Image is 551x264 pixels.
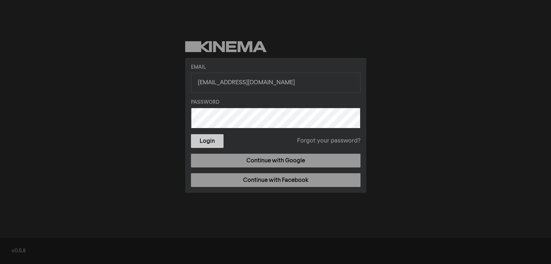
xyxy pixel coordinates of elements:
a: Continue with Facebook [191,173,360,187]
a: Continue with Google [191,154,360,167]
button: Login [191,134,224,148]
label: Password [191,99,360,106]
label: Email [191,64,360,71]
div: v0.5.8 [12,247,539,255]
a: Forgot your password? [297,137,360,145]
